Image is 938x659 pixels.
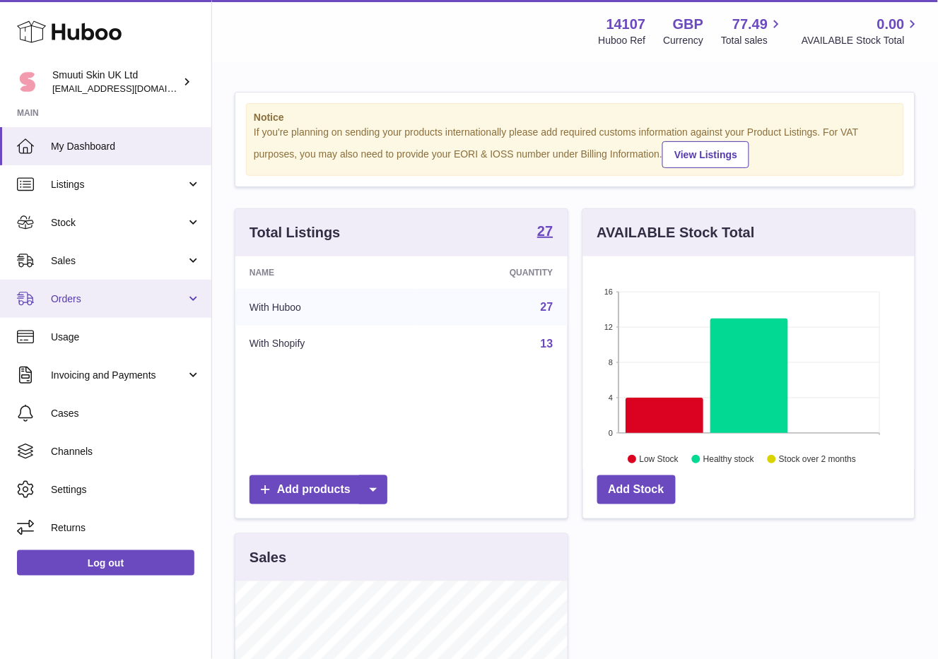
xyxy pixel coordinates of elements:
a: Add Stock [597,475,676,504]
a: 77.49 Total sales [721,15,784,47]
text: 12 [604,323,613,331]
span: Cases [51,407,201,420]
span: Orders [51,292,186,306]
div: Huboo Ref [599,34,646,47]
td: With Huboo [235,289,414,326]
strong: 14107 [606,15,646,34]
text: 0 [609,429,613,437]
span: Settings [51,483,201,497]
a: 27 [537,224,553,241]
span: My Dashboard [51,140,201,153]
div: If you're planning on sending your products internationally please add required customs informati... [254,126,896,168]
span: [EMAIL_ADDRESS][DOMAIN_NAME] [52,83,208,94]
span: Returns [51,521,201,535]
strong: Notice [254,111,896,124]
th: Name [235,256,414,289]
text: Low Stock [639,454,679,464]
text: 4 [609,393,613,402]
a: 0.00 AVAILABLE Stock Total [802,15,921,47]
text: Healthy stock [703,454,755,464]
h3: Sales [250,548,286,567]
a: 13 [541,338,553,350]
h3: AVAILABLE Stock Total [597,223,755,242]
span: Listings [51,178,186,191]
span: Total sales [721,34,784,47]
strong: GBP [673,15,703,34]
strong: 27 [537,224,553,238]
a: View Listings [662,141,749,168]
span: 0.00 [877,15,905,34]
span: AVAILABLE Stock Total [802,34,921,47]
text: 8 [609,358,613,367]
span: Stock [51,216,186,230]
h3: Total Listings [250,223,341,242]
a: 27 [541,301,553,313]
a: Log out [17,550,194,576]
span: Usage [51,331,201,344]
span: 77.49 [732,15,768,34]
th: Quantity [414,256,567,289]
div: Smuuti Skin UK Ltd [52,69,180,95]
td: With Shopify [235,326,414,362]
text: 16 [604,287,613,296]
span: Invoicing and Payments [51,369,186,382]
div: Currency [664,34,704,47]
span: Sales [51,254,186,268]
a: Add products [250,475,387,504]
img: Paivi.korvela@gmail.com [17,71,38,93]
text: Stock over 2 months [779,454,856,464]
span: Channels [51,445,201,458]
